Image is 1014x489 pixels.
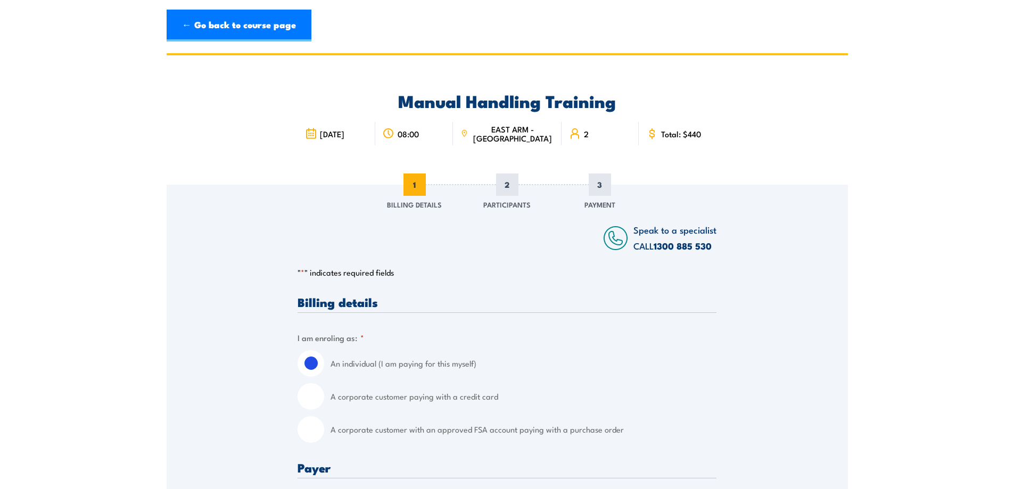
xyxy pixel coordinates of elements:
span: [DATE] [320,129,344,138]
span: 08:00 [398,129,419,138]
h3: Payer [298,461,716,474]
a: ← Go back to course page [167,10,311,42]
span: 3 [589,173,611,196]
span: Billing Details [387,199,442,210]
span: 2 [584,129,589,138]
a: 1300 885 530 [654,239,712,253]
span: 1 [403,173,426,196]
legend: I am enroling as: [298,331,364,344]
span: Payment [584,199,615,210]
h3: Billing details [298,296,716,308]
label: An individual (I am paying for this myself) [331,350,716,377]
span: Participants [483,199,531,210]
span: EAST ARM - [GEOGRAPHIC_DATA] [471,125,554,143]
label: A corporate customer with an approved FSA account paying with a purchase order [331,416,716,443]
p: " " indicates required fields [298,267,716,278]
h2: Manual Handling Training [298,93,716,108]
label: A corporate customer paying with a credit card [331,383,716,410]
span: 2 [496,173,518,196]
span: Total: $440 [661,129,701,138]
span: Speak to a specialist CALL [633,223,716,252]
